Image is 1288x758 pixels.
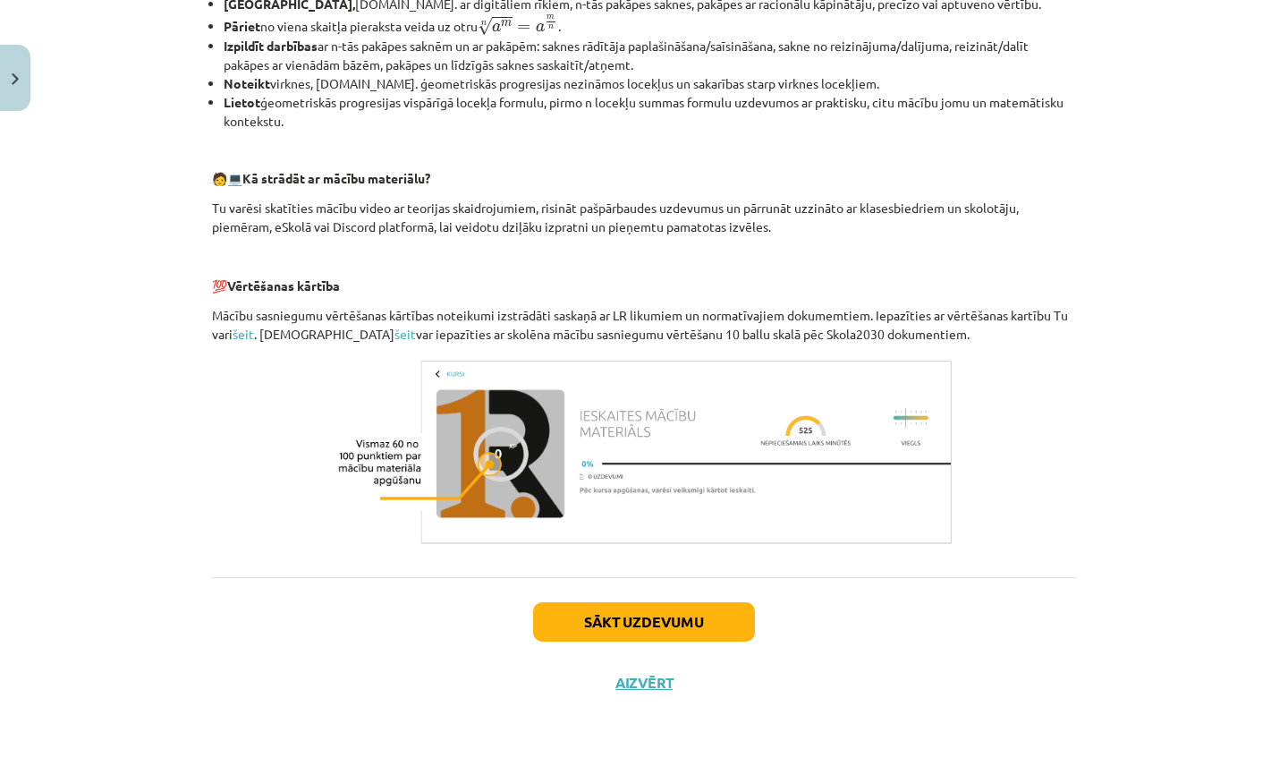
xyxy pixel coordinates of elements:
[224,37,1076,74] li: ar n-tās pakāpes saknēm un ar pakāpēm: saknes rādītāja paplašināšana/saīsināšana, sakne no reizin...
[536,23,545,32] span: a
[233,326,254,342] a: šeit
[212,169,1076,188] p: 🧑 💻
[492,23,501,32] span: a
[517,24,530,31] span: =
[212,306,1076,344] p: Mācību sasniegumu vērtēšanas kārtības noteikumi izstrādāti saskaņā ar LR likumiem un normatīvajie...
[533,602,755,642] button: Sākt uzdevumu
[548,25,554,30] span: n
[610,674,678,692] button: Aizvērt
[224,75,270,91] b: Noteikt
[224,18,260,34] b: Pāriet
[224,38,318,54] b: Izpildīt darbības
[212,277,1076,295] p: 💯
[224,13,1076,37] li: no viena skaitļa pieraksta veida uz otru .
[212,199,1076,236] p: Tu varēsi skatīties mācību video ar teorijas skaidrojumiem, risināt pašpārbaudes uzdevumus un pār...
[12,73,19,85] img: icon-close-lesson-0947bae3869378f0d4975bcd49f059093ad1ed9edebbc8119c70593378902aed.svg
[224,93,1076,131] li: ģeometriskās progresijas vispārīgā locekļa formulu, pirmo n locekļu summas formulu uzdevumos ar p...
[227,277,340,294] b: Vērtēšanas kārtība
[547,15,555,20] span: m
[394,326,416,342] a: šeit
[478,17,492,36] span: √
[501,21,512,27] span: m
[224,74,1076,93] li: virknes, [DOMAIN_NAME]. ģeometriskās progresijas nezināmos locekļus un sakarības starp virknes lo...
[242,170,430,186] b: Kā strādāt ar mācību materiālu?
[224,94,260,110] b: Lietot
